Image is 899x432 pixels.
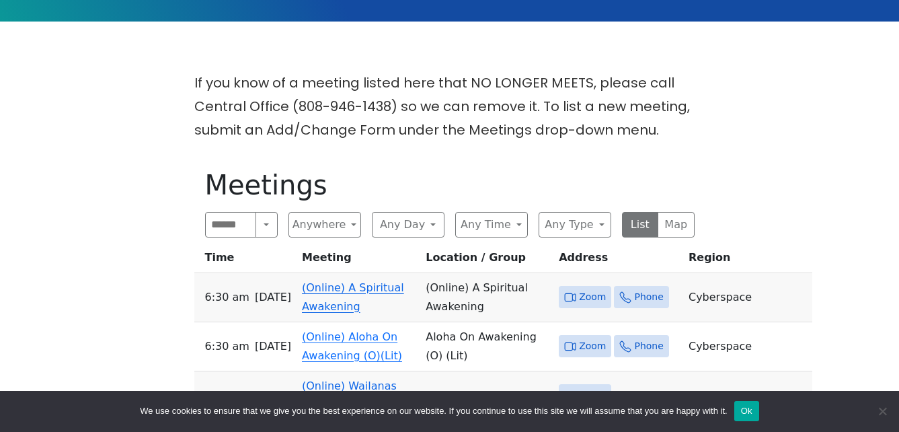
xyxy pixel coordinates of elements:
[256,212,277,238] button: Search
[734,401,759,421] button: Ok
[683,322,812,371] td: Cyberspace
[205,337,249,356] span: 6:30 AM
[455,212,528,238] button: Any Time
[205,212,257,238] input: Search
[420,273,553,322] td: (Online) A Spiritual Awakening
[539,212,611,238] button: Any Type
[205,169,695,201] h1: Meetings
[622,212,659,238] button: List
[420,322,553,371] td: Aloha On Awakening (O) (Lit)
[634,338,663,355] span: Phone
[372,212,444,238] button: Any Day
[297,248,420,273] th: Meeting
[420,248,553,273] th: Location / Group
[579,338,606,355] span: Zoom
[255,288,291,307] span: [DATE]
[194,71,705,142] p: If you know of a meeting listed here that NO LONGER MEETS, please call Central Office (808-946-14...
[683,248,812,273] th: Region
[634,289,663,305] span: Phone
[875,404,889,418] span: No
[194,248,297,273] th: Time
[205,288,249,307] span: 6:30 AM
[288,212,361,238] button: Anywhere
[579,289,606,305] span: Zoom
[255,386,291,405] span: [DATE]
[302,330,402,362] a: (Online) Aloha On Awakening (O)(Lit)
[683,371,812,421] td: Cyberspace
[658,212,695,238] button: Map
[205,386,249,405] span: 6:30 AM
[302,281,404,313] a: (Online) A Spiritual Awakening
[683,273,812,322] td: Cyberspace
[255,337,291,356] span: [DATE]
[140,404,727,418] span: We use cookies to ensure that we give you the best experience on our website. If you continue to ...
[553,248,683,273] th: Address
[579,387,606,404] span: Zoom
[302,380,397,411] a: (Online) Wailanas Ghost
